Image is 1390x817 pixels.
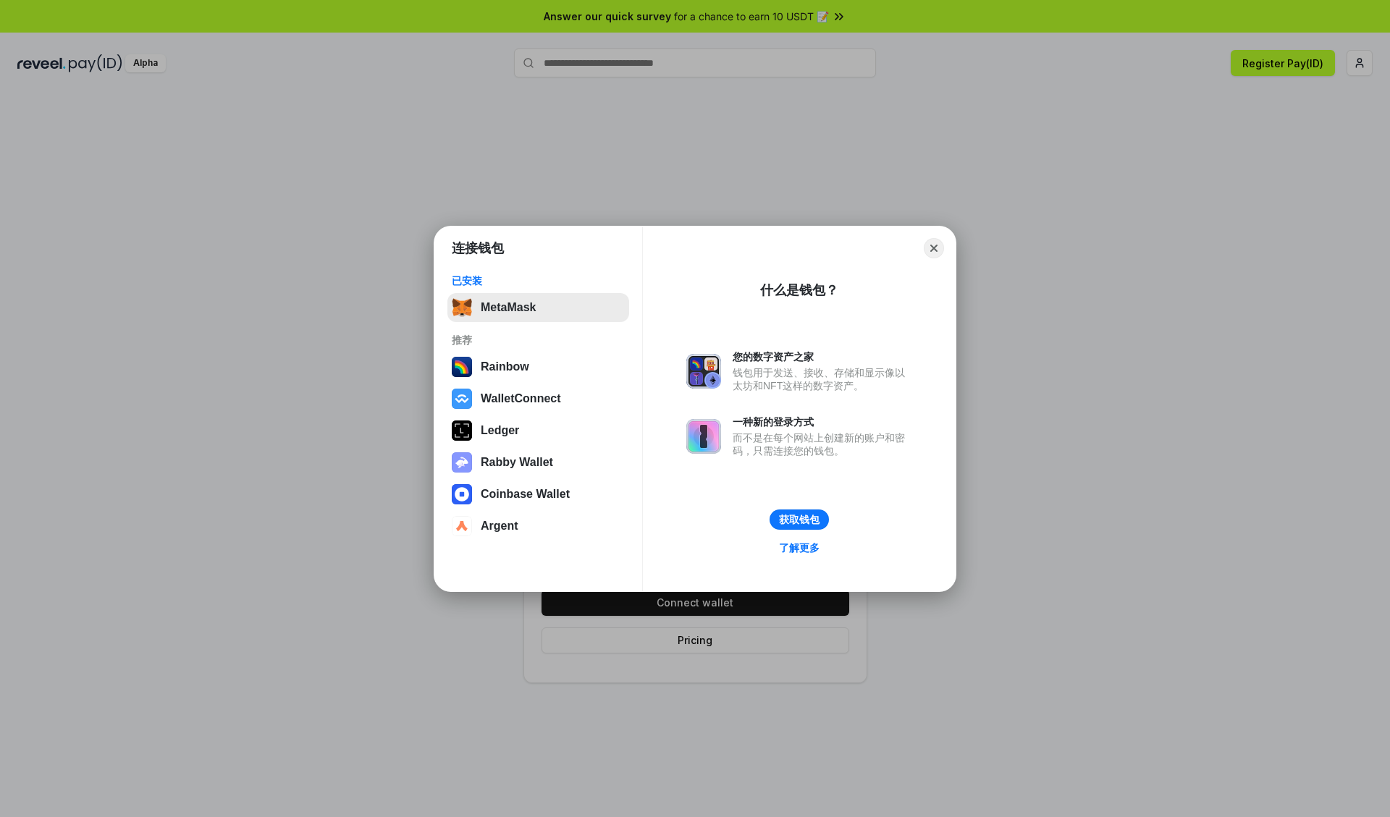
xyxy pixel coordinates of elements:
[452,452,472,473] img: svg+xml,%3Csvg%20xmlns%3D%22http%3A%2F%2Fwww.w3.org%2F2000%2Fsvg%22%20fill%3D%22none%22%20viewBox...
[686,354,721,389] img: svg+xml,%3Csvg%20xmlns%3D%22http%3A%2F%2Fwww.w3.org%2F2000%2Fsvg%22%20fill%3D%22none%22%20viewBox...
[733,350,912,363] div: 您的数字资产之家
[481,488,570,501] div: Coinbase Wallet
[760,281,838,299] div: 什么是钱包？
[452,334,625,347] div: 推荐
[481,360,529,373] div: Rainbow
[733,366,912,392] div: 钱包用于发送、接收、存储和显示像以太坊和NFT这样的数字资产。
[452,297,472,318] img: svg+xml,%3Csvg%20fill%3D%22none%22%20height%3D%2233%22%20viewBox%3D%220%200%2035%2033%22%20width%...
[481,424,519,437] div: Ledger
[924,238,944,258] button: Close
[481,456,553,469] div: Rabby Wallet
[452,420,472,441] img: svg+xml,%3Csvg%20xmlns%3D%22http%3A%2F%2Fwww.w3.org%2F2000%2Fsvg%22%20width%3D%2228%22%20height%3...
[481,520,518,533] div: Argent
[452,357,472,377] img: svg+xml,%3Csvg%20width%3D%22120%22%20height%3D%22120%22%20viewBox%3D%220%200%20120%20120%22%20fil...
[779,541,820,554] div: 了解更多
[686,419,721,454] img: svg+xml,%3Csvg%20xmlns%3D%22http%3A%2F%2Fwww.w3.org%2F2000%2Fsvg%22%20fill%3D%22none%22%20viewBox...
[447,512,629,541] button: Argent
[770,538,828,557] a: 了解更多
[481,392,561,405] div: WalletConnect
[452,274,625,287] div: 已安装
[452,484,472,504] img: svg+xml,%3Csvg%20width%3D%2228%22%20height%3D%2228%22%20viewBox%3D%220%200%2028%2028%22%20fill%3D...
[733,431,912,457] div: 而不是在每个网站上创建新的账户和密码，只需连接您的钱包。
[447,448,629,477] button: Rabby Wallet
[447,352,629,381] button: Rainbow
[447,480,629,509] button: Coinbase Wallet
[481,301,536,314] div: MetaMask
[452,389,472,409] img: svg+xml,%3Csvg%20width%3D%2228%22%20height%3D%2228%22%20viewBox%3D%220%200%2028%2028%22%20fill%3D...
[733,415,912,428] div: 一种新的登录方式
[779,513,820,526] div: 获取钱包
[452,240,504,257] h1: 连接钱包
[452,516,472,536] img: svg+xml,%3Csvg%20width%3D%2228%22%20height%3D%2228%22%20viewBox%3D%220%200%2028%2028%22%20fill%3D...
[770,509,829,530] button: 获取钱包
[447,416,629,445] button: Ledger
[447,293,629,322] button: MetaMask
[447,384,629,413] button: WalletConnect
